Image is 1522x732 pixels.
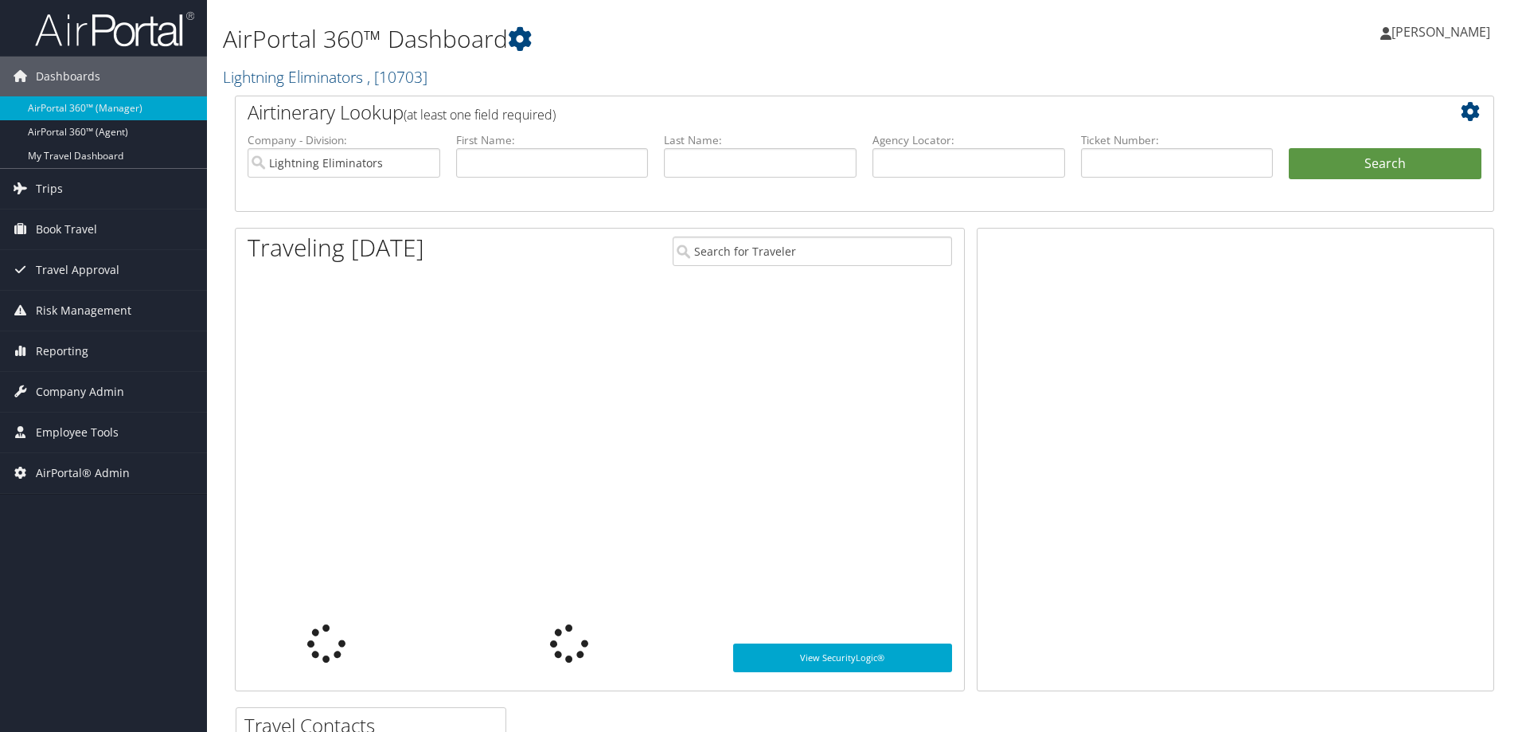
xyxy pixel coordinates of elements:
[673,237,952,266] input: Search for Traveler
[733,644,952,672] a: View SecurityLogic®
[248,132,440,148] label: Company - Division:
[36,169,63,209] span: Trips
[1081,132,1274,148] label: Ticket Number:
[223,66,427,88] a: Lightning Eliminators
[248,99,1376,126] h2: Airtinerary Lookup
[1391,23,1490,41] span: [PERSON_NAME]
[36,250,119,290] span: Travel Approval
[223,22,1079,56] h1: AirPortal 360™ Dashboard
[367,66,427,88] span: , [ 10703 ]
[1380,8,1506,56] a: [PERSON_NAME]
[36,372,124,412] span: Company Admin
[248,231,424,264] h1: Traveling [DATE]
[456,132,649,148] label: First Name:
[404,106,556,123] span: (at least one field required)
[36,331,88,371] span: Reporting
[36,209,97,249] span: Book Travel
[872,132,1065,148] label: Agency Locator:
[1289,148,1481,180] button: Search
[664,132,857,148] label: Last Name:
[35,10,194,48] img: airportal-logo.png
[36,413,119,452] span: Employee Tools
[36,57,100,96] span: Dashboards
[36,453,130,493] span: AirPortal® Admin
[36,291,131,331] span: Risk Management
